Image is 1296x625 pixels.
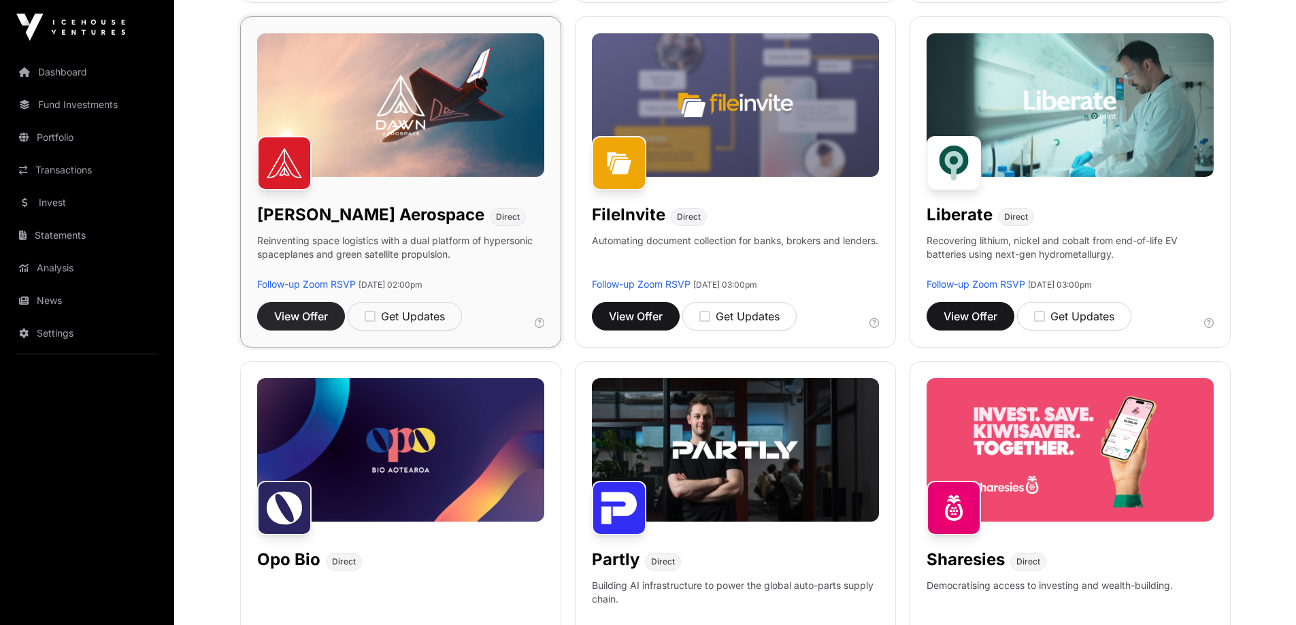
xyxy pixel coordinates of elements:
img: Opo-Bio-Banner.jpg [257,378,544,522]
button: View Offer [927,302,1014,331]
img: Opo Bio [257,481,312,535]
span: Direct [332,556,356,567]
h1: [PERSON_NAME] Aerospace [257,204,484,226]
a: Follow-up Zoom RSVP [257,278,356,290]
span: [DATE] 03:00pm [1028,280,1092,290]
button: Get Updates [348,302,462,331]
img: Partly-Banner.jpg [592,378,879,522]
a: Portfolio [11,122,163,152]
img: Sharesies [927,481,981,535]
a: Follow-up Zoom RSVP [592,278,691,290]
div: Get Updates [699,308,780,324]
span: View Offer [609,308,663,324]
a: Fund Investments [11,90,163,120]
button: View Offer [592,302,680,331]
span: Direct [496,212,520,222]
a: Invest [11,188,163,218]
h1: Partly [592,549,639,571]
h1: Opo Bio [257,549,320,571]
img: Liberate [927,136,981,190]
a: Settings [11,318,163,348]
button: Get Updates [682,302,797,331]
img: Partly [592,481,646,535]
span: View Offer [944,308,997,324]
h1: Liberate [927,204,993,226]
button: Get Updates [1017,302,1131,331]
img: Dawn-Banner.jpg [257,33,544,177]
span: [DATE] 03:00pm [693,280,757,290]
a: Analysis [11,253,163,283]
a: Dashboard [11,57,163,87]
span: Direct [1016,556,1040,567]
img: File-Invite-Banner.jpg [592,33,879,177]
a: Follow-up Zoom RSVP [927,278,1025,290]
iframe: Chat Widget [1228,560,1296,625]
span: [DATE] 02:00pm [359,280,422,290]
div: Get Updates [1034,308,1114,324]
a: News [11,286,163,316]
span: Direct [651,556,675,567]
p: Recovering lithium, nickel and cobalt from end-of-life EV batteries using next-gen hydrometallurgy. [927,234,1214,277]
p: Reinventing space logistics with a dual platform of hypersonic spaceplanes and green satellite pr... [257,234,544,277]
img: Liberate-Banner.jpg [927,33,1214,177]
span: Direct [1004,212,1028,222]
span: View Offer [274,308,328,324]
a: Statements [11,220,163,250]
img: Icehouse Ventures Logo [16,14,125,41]
img: Dawn Aerospace [257,136,312,190]
img: FileInvite [592,136,646,190]
button: View Offer [257,302,345,331]
p: Democratising access to investing and wealth-building. [927,579,1173,622]
img: Sharesies-Banner.jpg [927,378,1214,522]
p: Automating document collection for banks, brokers and lenders. [592,234,878,277]
a: Transactions [11,155,163,185]
h1: FileInvite [592,204,665,226]
span: Direct [677,212,701,222]
h1: Sharesies [927,549,1005,571]
p: Building AI infrastructure to power the global auto-parts supply chain. [592,579,879,622]
div: Get Updates [365,308,445,324]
